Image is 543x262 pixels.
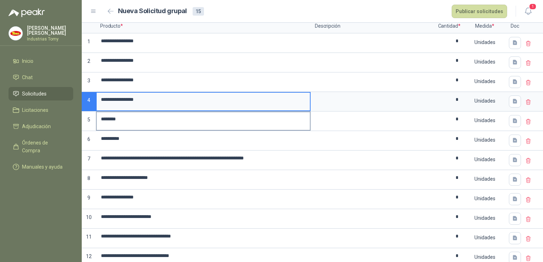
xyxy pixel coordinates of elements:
[529,3,537,10] span: 1
[82,92,96,111] p: 4
[464,34,505,50] div: Unidades
[9,87,73,100] a: Solicitudes
[22,73,33,81] span: Chat
[463,19,506,33] p: Medida
[9,160,73,174] a: Manuales y ayuda
[82,209,96,229] p: 10
[82,131,96,151] p: 6
[82,72,96,92] p: 3
[82,111,96,131] p: 5
[82,170,96,190] p: 8
[9,9,45,17] img: Logo peakr
[118,6,187,16] h2: Nueva Solicitud grupal
[22,163,63,171] span: Manuales y ayuda
[464,171,505,187] div: Unidades
[464,151,505,168] div: Unidades
[27,26,73,36] p: [PERSON_NAME] [PERSON_NAME]
[22,139,66,154] span: Órdenes de Compra
[9,103,73,117] a: Licitaciones
[464,229,505,246] div: Unidades
[9,120,73,133] a: Adjudicación
[464,54,505,70] div: Unidades
[464,132,505,148] div: Unidades
[22,106,48,114] span: Licitaciones
[464,112,505,129] div: Unidades
[82,151,96,170] p: 7
[9,54,73,68] a: Inicio
[506,19,524,33] p: Doc
[311,19,435,33] p: Descripción
[464,93,505,109] div: Unidades
[464,73,505,89] div: Unidades
[9,71,73,84] a: Chat
[193,7,204,16] div: 15
[9,136,73,157] a: Órdenes de Compra
[9,27,22,40] img: Company Logo
[452,5,507,18] button: Publicar solicitudes
[522,5,534,18] button: 1
[82,53,96,72] p: 2
[22,122,51,130] span: Adjudicación
[22,90,47,98] span: Solicitudes
[435,19,463,33] p: Cantidad
[82,33,96,53] p: 1
[96,19,311,33] p: Producto
[82,229,96,248] p: 11
[464,210,505,226] div: Unidades
[22,57,33,65] span: Inicio
[27,37,73,41] p: Industrias Tomy
[82,190,96,209] p: 9
[464,190,505,207] div: Unidades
